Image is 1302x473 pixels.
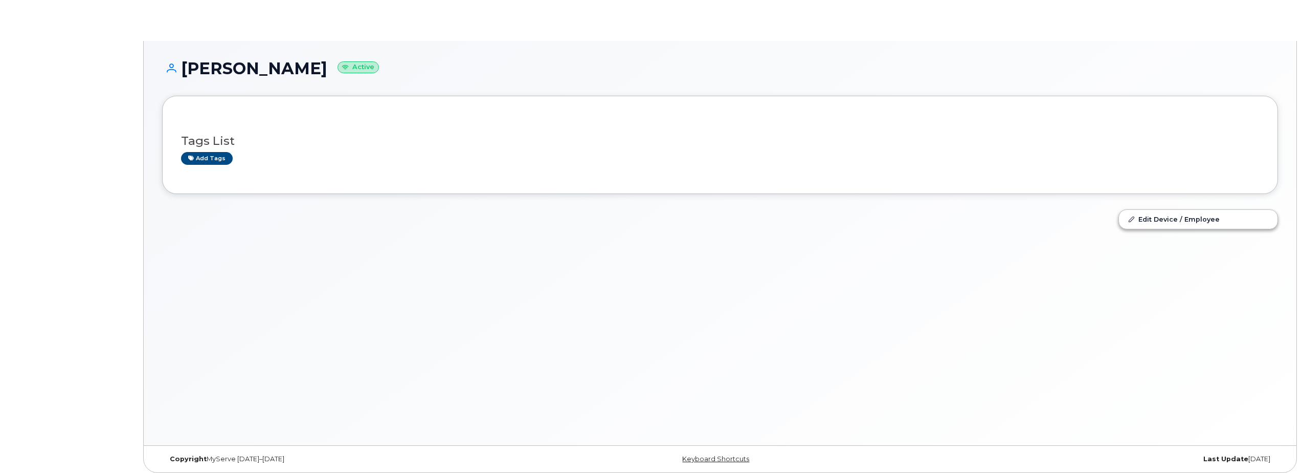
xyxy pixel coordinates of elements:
[682,455,749,463] a: Keyboard Shortcuts
[162,59,1278,77] h1: [PERSON_NAME]
[1203,455,1248,463] strong: Last Update
[162,455,534,463] div: MyServe [DATE]–[DATE]
[170,455,207,463] strong: Copyright
[1119,210,1277,228] a: Edit Device / Employee
[906,455,1278,463] div: [DATE]
[338,61,379,73] small: Active
[181,152,233,165] a: Add tags
[181,135,1259,147] h3: Tags List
